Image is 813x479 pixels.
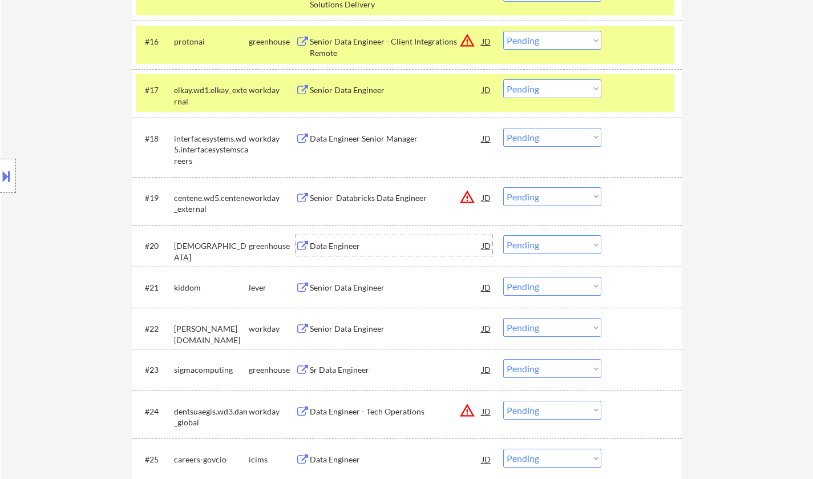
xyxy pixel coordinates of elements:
[481,187,492,208] div: JD
[145,282,165,293] div: #21
[310,406,482,417] div: Data Engineer - Tech Operations
[174,36,249,47] div: protonai
[481,277,492,297] div: JD
[249,364,296,376] div: greenhouse
[481,79,492,100] div: JD
[310,454,482,465] div: Data Engineer
[145,454,165,465] div: #25
[310,84,482,96] div: Senior Data Engineer
[174,282,249,293] div: kiddom
[174,240,249,263] div: [DEMOGRAPHIC_DATA]
[145,36,165,47] div: #16
[310,240,482,252] div: Data Engineer
[145,323,165,335] div: #22
[249,282,296,293] div: lever
[174,454,249,465] div: careers-govcio
[145,364,165,376] div: #23
[249,192,296,204] div: workday
[481,449,492,469] div: JD
[174,406,249,428] div: dentsuaegis.wd3.dan_global
[174,192,249,215] div: centene.wd5.centene_external
[174,84,249,107] div: elkay.wd1.elkay_external
[310,36,482,58] div: Senior Data Engineer - Client Integrations - Remote
[310,364,482,376] div: Sr Data Engineer
[249,84,296,96] div: workday
[481,359,492,380] div: JD
[249,36,296,47] div: greenhouse
[481,31,492,51] div: JD
[174,323,249,345] div: [PERSON_NAME][DOMAIN_NAME]
[145,406,165,417] div: #24
[249,323,296,335] div: workday
[310,192,482,204] div: Senior Databricks Data Engineer
[310,282,482,293] div: Senior Data Engineer
[249,133,296,144] div: workday
[310,323,482,335] div: Senior Data Engineer
[459,402,475,418] button: warning_amber
[459,189,475,205] button: warning_amber
[481,235,492,256] div: JD
[310,133,482,144] div: Data Engineer Senior Manager
[249,240,296,252] div: greenhouse
[174,364,249,376] div: sigmacomputing
[481,401,492,421] div: JD
[174,133,249,167] div: interfacesystems.wd5.interfacesystemscareers
[481,318,492,339] div: JD
[249,406,296,417] div: workday
[481,128,492,148] div: JD
[249,454,296,465] div: icims
[459,33,475,49] button: warning_amber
